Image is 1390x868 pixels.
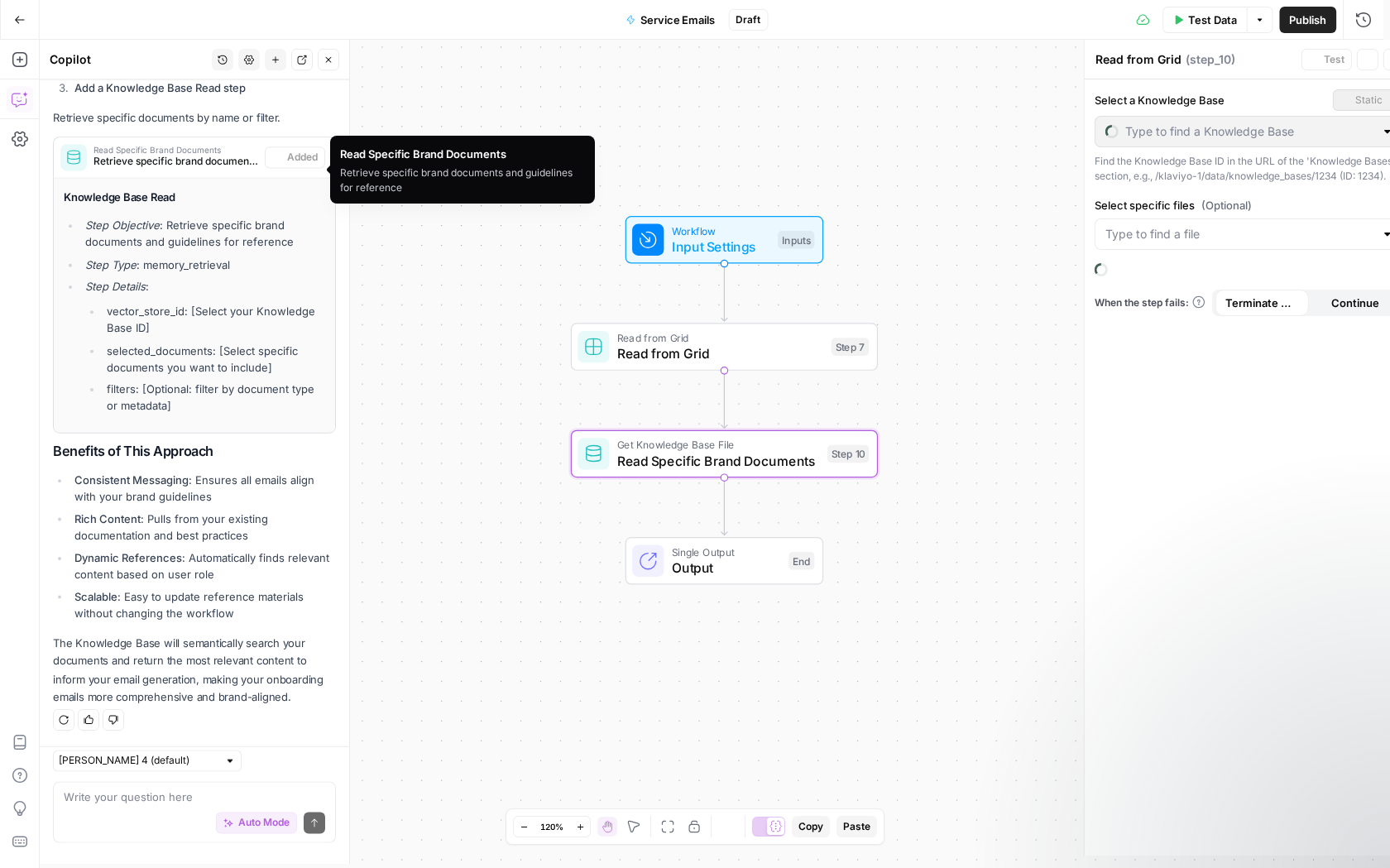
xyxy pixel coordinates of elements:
[26,105,258,170] div: Hi there! This is Fin speaking. I’m here to answer your questions, but if we can't figure it out,...
[798,819,823,834] span: Copy
[721,371,727,428] g: Edge from step_7 to step_10
[287,150,318,165] span: Added
[1301,49,1352,70] button: Test
[238,815,290,830] span: Auto Mode
[70,587,336,621] li: : Easy to update reference materials without changing the workflow
[53,635,336,705] p: The Knowledge Base will semantically search your documents and return the most relevant content t...
[1186,51,1235,68] span: ( step_10 )
[194,439,309,472] button: Billing Question
[827,445,869,463] div: Step 10
[59,752,218,769] input: Claude Sonnet 4 (default)
[617,330,823,346] span: Read from Grid
[1225,295,1299,311] span: Terminate Workflow
[74,551,182,564] strong: Dynamic References
[836,816,877,837] button: Paste
[1355,93,1383,108] span: Static
[788,552,814,570] div: End
[1095,295,1205,310] a: When the step fails:
[11,7,42,38] button: go back
[93,146,258,154] span: Read Specific Brand Documents
[1289,12,1326,28] span: Publish
[617,344,823,364] span: Read from Grid
[103,342,325,375] li: selected_documents: [Select specific documents you want to include]
[13,95,271,180] div: Hi there! This is Fin speaking. I’m here to answer your questions, but if we can't figure it out,...
[70,549,336,583] li: : Automatically finds relevant content based on user role
[47,9,74,36] img: Profile image for Fin
[194,522,309,555] button: Something Else
[843,819,870,834] span: Paste
[80,21,206,37] p: The team can also help
[778,231,814,249] div: Inputs
[93,155,258,170] span: Retrieve specific brand documents and guidelines for reference
[259,7,290,38] button: Home
[571,430,878,477] div: Get Knowledge Base FileRead Specific Brand DocumentsStep 10
[571,323,878,370] div: Read from GridRead from GridStep 7
[81,217,325,250] li: : Retrieve specific brand documents and guidelines for reference
[74,473,189,487] strong: Consistent Messaging
[70,511,336,544] li: : Pulls from your existing documentation and best practices
[13,95,318,216] div: Fin says…
[53,109,336,127] p: Retrieve specific documents by name or filter.
[53,444,336,459] h2: Benefits of This Approach
[74,590,117,603] strong: Scalable
[1095,92,1326,108] label: Select a Knowledge Base
[540,820,563,833] span: 120%
[85,257,137,271] em: Step Type
[70,472,336,505] li: : Ensures all emails align with your brand guidelines
[1125,123,1374,140] input: Type to find a Knowledge Base
[1279,7,1336,33] button: Publish
[571,216,878,263] div: WorkflowInput SettingsInputs
[1324,52,1344,67] span: Test
[617,451,819,471] span: Read Specific Brand Documents
[216,812,297,833] button: Auto Mode
[672,558,781,578] span: Output
[265,146,325,168] button: Added
[1201,197,1252,213] span: (Optional)
[672,544,781,559] span: Single Output
[832,338,870,356] div: Step 7
[103,303,325,336] li: vector_store_id: [Select your Knowledge Base ID]
[85,280,146,293] em: Step Details
[721,477,727,535] g: Edge from step_10 to end
[85,218,160,232] em: Step Objective
[64,439,191,472] button: Account Question
[617,437,819,453] span: Get Knowledge Base File
[290,7,320,36] div: Close
[1162,7,1247,33] button: Test Data
[571,537,878,584] div: Single OutputOutputEnd
[213,481,309,514] button: Talk to Sales
[1105,226,1374,242] input: Type to find a file
[103,381,325,414] li: filters: [Optional: filter by document type or metadata]
[672,237,770,257] span: Input Settings
[81,256,325,272] li: : memory_retrieval
[26,183,147,193] div: Fin • AI Agent • Just now
[50,51,207,68] div: Copilot
[74,80,246,94] strong: Add a Knowledge Base Read step
[672,223,770,238] span: Workflow
[736,12,760,27] span: Draft
[80,8,100,21] h1: Fin
[1095,51,1181,68] textarea: Read from Grid
[81,278,325,414] li: :
[74,512,141,525] strong: Rich Content
[64,189,325,206] h4: Knowledge Base Read
[72,481,208,514] button: Need Help Building
[721,264,727,321] g: Edge from start to step_7
[640,12,716,28] span: Service Emails
[792,816,830,837] button: Copy
[616,7,725,33] button: Service Emails
[1188,12,1237,28] span: Test Data
[1331,295,1379,311] span: Continue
